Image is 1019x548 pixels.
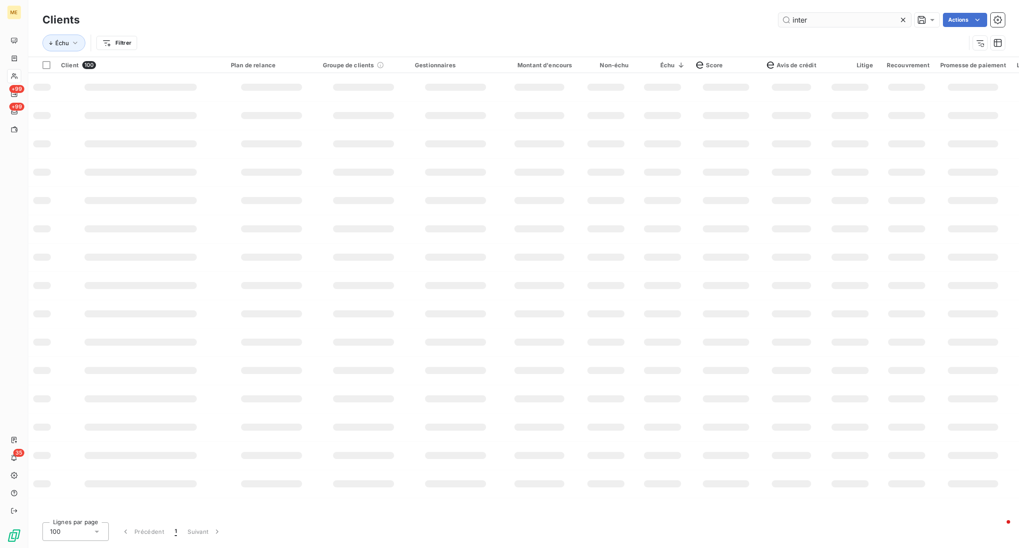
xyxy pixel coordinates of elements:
span: 35 [13,449,24,457]
img: Logo LeanPay [7,529,21,543]
div: Échu [640,62,686,69]
span: Échu [55,39,69,46]
input: Rechercher [778,13,911,27]
span: Avis de crédit [767,62,816,69]
button: Échu [42,35,85,51]
div: Promesse de paiement [940,62,1006,69]
span: +99 [9,103,24,111]
div: Recouvrement [884,62,930,69]
iframe: Intercom live chat [989,518,1010,539]
div: Litige [827,62,873,69]
h3: Clients [42,12,80,28]
div: ME [7,5,21,19]
span: Score [696,62,723,69]
span: 100 [50,527,61,536]
button: Précédent [116,522,169,541]
span: 100 [82,61,96,69]
span: Client [61,62,79,69]
div: Plan de relance [231,62,312,69]
div: Montant d'encours [507,62,572,69]
span: +99 [9,85,24,93]
button: Actions [943,13,987,27]
span: Groupe de clients [323,62,374,69]
div: Non-échu [583,62,629,69]
span: 1 [175,527,177,536]
button: Filtrer [96,36,137,50]
button: 1 [169,522,182,541]
button: Suivant [182,522,227,541]
div: Gestionnaires [415,62,496,69]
